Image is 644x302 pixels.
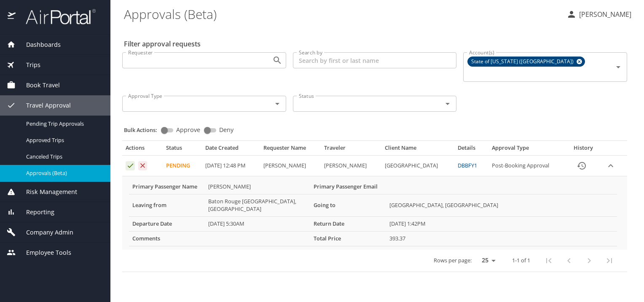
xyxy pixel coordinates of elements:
[310,231,386,246] th: Total Price
[572,156,592,176] button: History
[124,1,560,27] h1: Approvals (Beta)
[434,258,472,263] p: Rows per page:
[219,127,233,133] span: Deny
[129,231,205,246] th: Comments
[26,136,100,144] span: Approved Trips
[129,180,205,194] th: Primary Passenger Name
[386,216,617,231] td: [DATE] 1:42PM
[512,258,530,263] p: 1-1 of 1
[260,156,321,176] td: [PERSON_NAME]
[467,57,585,67] div: State of [US_STATE] ([GEOGRAPHIC_DATA])
[16,81,60,90] span: Book Travel
[293,52,457,68] input: Search by first or last name
[386,231,617,246] td: 393.37
[163,144,202,155] th: Status
[566,144,601,155] th: History
[386,194,617,217] td: [GEOGRAPHIC_DATA], [GEOGRAPHIC_DATA]
[321,156,381,176] td: [PERSON_NAME]
[129,216,205,231] th: Departure Date
[16,8,96,25] img: airportal-logo.png
[129,180,617,246] table: More info for approvals
[124,37,201,51] h2: Filter approval requests
[163,156,202,176] td: Pending
[129,194,205,217] th: Leaving from
[122,144,163,155] th: Actions
[488,144,566,155] th: Approval Type
[202,144,260,155] th: Date Created
[271,54,283,66] button: Open
[26,153,100,161] span: Canceled Trips
[205,216,310,231] td: [DATE] 5:30AM
[454,144,488,155] th: Details
[321,144,381,155] th: Traveler
[16,187,77,197] span: Risk Management
[442,98,453,110] button: Open
[381,144,454,155] th: Client Name
[612,61,624,73] button: Open
[458,162,477,169] a: DBBFY1
[124,126,164,134] p: Bulk Actions:
[26,169,100,177] span: Approvals (Beta)
[310,194,386,217] th: Going to
[271,98,283,110] button: Open
[604,159,617,172] button: expand row
[16,228,73,237] span: Company Admin
[381,156,454,176] td: [GEOGRAPHIC_DATA]
[16,101,71,110] span: Travel Approval
[488,156,566,176] td: Post-Booking Approval
[205,180,310,194] td: [PERSON_NAME]
[260,144,321,155] th: Requester Name
[310,180,386,194] th: Primary Passenger Email
[16,248,71,257] span: Employee Tools
[202,156,260,176] td: [DATE] 12:48 PM
[138,161,148,170] button: Deny request
[8,8,16,25] img: icon-airportal.png
[16,40,61,49] span: Dashboards
[577,9,631,19] p: [PERSON_NAME]
[122,144,627,272] table: Approval table
[468,57,579,66] span: State of [US_STATE] ([GEOGRAPHIC_DATA])
[26,120,100,128] span: Pending Trip Approvals
[16,60,40,70] span: Trips
[310,216,386,231] th: Return Date
[563,7,635,22] button: [PERSON_NAME]
[475,254,499,267] select: rows per page
[16,208,54,217] span: Reporting
[176,127,200,133] span: Approve
[205,194,310,217] td: Baton Rouge [GEOGRAPHIC_DATA], [GEOGRAPHIC_DATA]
